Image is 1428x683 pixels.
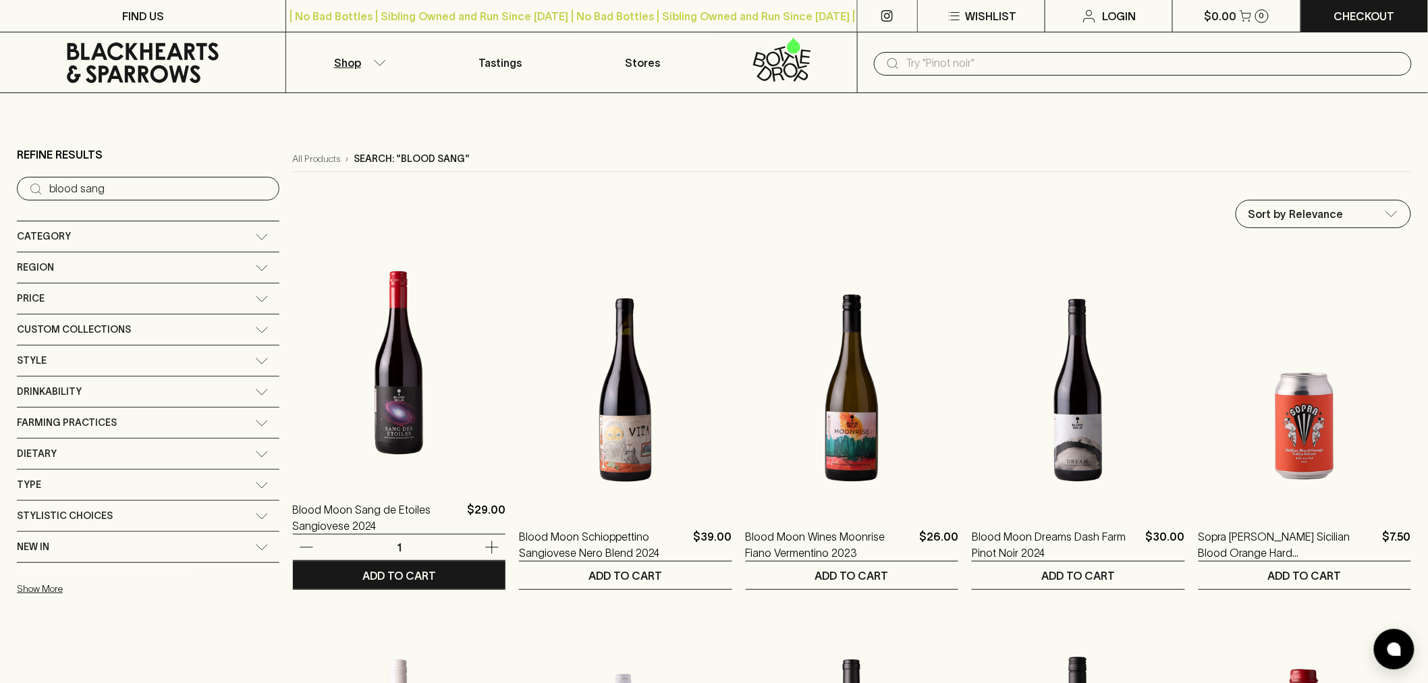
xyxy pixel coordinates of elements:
p: 1 [383,540,415,555]
div: Price [17,283,279,314]
p: Shop [334,55,361,71]
div: Stylistic Choices [17,501,279,531]
span: Drinkability [17,383,82,400]
span: Custom Collections [17,321,131,338]
p: ADD TO CART [588,568,662,584]
p: Stores [626,55,661,71]
span: Price [17,290,45,307]
p: Checkout [1334,8,1395,24]
span: Type [17,476,41,493]
img: Blood Moon Dreams Dash Farm Pinot Noir 2024 [972,272,1184,508]
p: ADD TO CART [1041,568,1115,584]
div: Category [17,221,279,252]
img: Blood Moon Wines Moonrise Fiano Vermentino 2023 [746,272,958,508]
img: bubble-icon [1388,643,1401,656]
p: $7.50 [1383,528,1411,561]
a: Blood Moon Sang de Etoiles Sangiovese 2024 [293,501,462,534]
p: › [346,152,349,166]
p: $39.00 [694,528,732,561]
a: Blood Moon Schioppettino Sangiovese Nero Blend 2024 [519,528,688,561]
a: All Products [293,152,341,166]
p: Sort by Relevance [1248,206,1344,222]
p: ADD TO CART [1268,568,1342,584]
input: Try “Pinot noir” [49,178,269,200]
input: Try "Pinot noir" [906,53,1401,74]
button: ADD TO CART [746,562,958,589]
img: Blood Moon Schioppettino Sangiovese Nero Blend 2024 [519,272,732,508]
p: ADD TO CART [362,568,436,584]
p: ADD TO CART [815,568,889,584]
span: Stylistic Choices [17,508,113,524]
span: Category [17,228,71,245]
button: ADD TO CART [293,562,505,589]
a: Sopra [PERSON_NAME] Sicilian Blood Orange Hard [PERSON_NAME] [1199,528,1377,561]
p: 0 [1259,12,1265,20]
a: Blood Moon Dreams Dash Farm Pinot Noir 2024 [972,528,1140,561]
p: $26.00 [919,528,958,561]
p: $30.00 [1146,528,1185,561]
div: Region [17,252,279,283]
div: Custom Collections [17,315,279,345]
span: Farming Practices [17,414,117,431]
img: Blood Moon Sang de Etoiles Sangiovese 2024 [293,245,505,481]
span: Style [17,352,47,369]
a: Tastings [429,32,572,92]
img: Sopra Seltzer Sicilian Blood Orange Hard Seltzer [1199,272,1411,508]
div: Farming Practices [17,408,279,438]
a: Blood Moon Wines Moonrise Fiano Vermentino 2023 [746,528,914,561]
button: ADD TO CART [972,562,1184,589]
p: FIND US [122,8,164,24]
p: Wishlist [965,8,1016,24]
p: $29.00 [467,501,505,534]
div: Drinkability [17,377,279,407]
div: Dietary [17,439,279,469]
p: $0.00 [1205,8,1237,24]
div: Style [17,346,279,376]
p: Tastings [478,55,522,71]
button: Shop [286,32,429,92]
button: ADD TO CART [1199,562,1411,589]
a: Stores [572,32,714,92]
span: Region [17,259,54,276]
span: New In [17,539,49,555]
div: Type [17,470,279,500]
button: ADD TO CART [519,562,732,589]
span: Dietary [17,445,57,462]
button: Show More [17,575,194,603]
div: New In [17,532,279,562]
p: Refine Results [17,146,103,163]
p: Login [1103,8,1136,24]
p: Search: "blood sang" [354,152,470,166]
div: Sort by Relevance [1236,200,1410,227]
